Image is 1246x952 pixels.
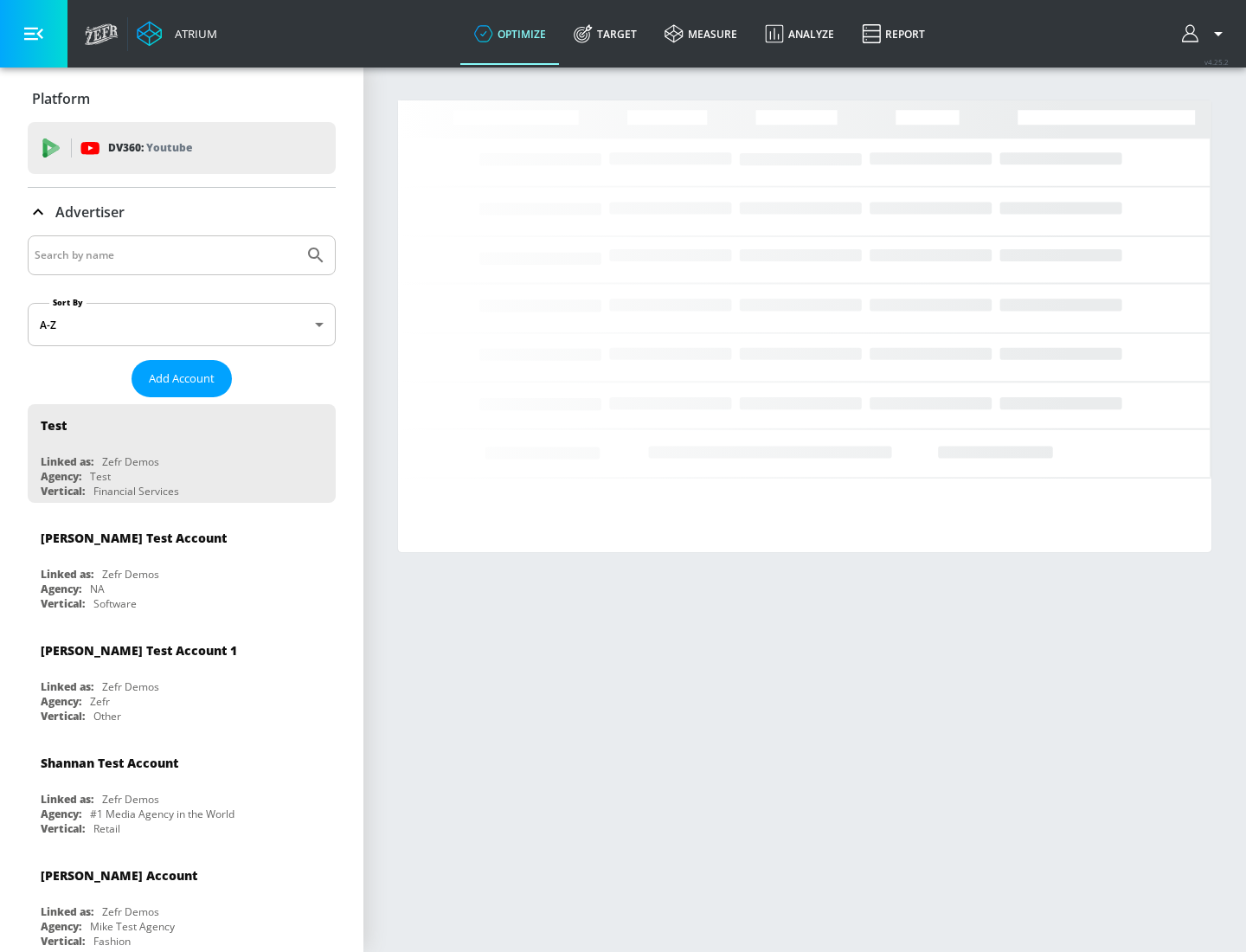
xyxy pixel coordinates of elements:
[90,469,111,484] div: Test
[28,742,336,840] div: Shannan Test AccountLinked as:Zefr DemosAgency:#1 Media Agency in the WorldVertical:Retail
[848,3,939,65] a: Report
[149,369,215,389] span: Add Account
[93,484,179,499] div: Financial Services
[108,138,192,158] p: DV360:
[28,517,336,615] div: [PERSON_NAME] Test AccountLinked as:Zefr DemosAgency:NAVertical:Software
[90,919,175,934] div: Mike Test Agency
[132,360,232,397] button: Add Account
[168,26,217,42] div: Atrium
[93,934,131,949] div: Fashion
[1204,57,1229,67] span: v 4.25.2
[102,904,159,919] div: Zefr Demos
[41,642,237,659] div: [PERSON_NAME] Test Account 1
[41,755,178,771] div: Shannan Test Account
[90,694,110,709] div: Zefr
[55,203,125,222] p: Advertiser
[137,21,217,47] a: Atrium
[41,694,81,709] div: Agency:
[41,454,93,469] div: Linked as:
[102,679,159,694] div: Zefr Demos
[32,89,90,108] p: Platform
[102,792,159,807] div: Zefr Demos
[41,807,81,821] div: Agency:
[560,3,651,65] a: Target
[41,867,197,884] div: [PERSON_NAME] Account
[41,821,85,836] div: Vertical:
[41,484,85,499] div: Vertical:
[93,596,137,611] div: Software
[41,792,93,807] div: Linked as:
[41,934,85,949] div: Vertical:
[146,138,192,157] p: Youtube
[460,3,560,65] a: optimize
[651,3,751,65] a: measure
[102,567,159,582] div: Zefr Demos
[28,188,336,236] div: Advertiser
[41,530,227,546] div: [PERSON_NAME] Test Account
[90,582,105,596] div: NA
[41,469,81,484] div: Agency:
[41,582,81,596] div: Agency:
[93,821,120,836] div: Retail
[93,709,121,724] div: Other
[41,709,85,724] div: Vertical:
[28,404,336,503] div: TestLinked as:Zefr DemosAgency:TestVertical:Financial Services
[28,629,336,728] div: [PERSON_NAME] Test Account 1Linked as:Zefr DemosAgency:ZefrVertical:Other
[35,244,297,267] input: Search by name
[41,904,93,919] div: Linked as:
[102,454,159,469] div: Zefr Demos
[28,74,336,123] div: Platform
[49,297,87,308] label: Sort By
[28,303,336,346] div: A-Z
[41,919,81,934] div: Agency:
[41,596,85,611] div: Vertical:
[41,567,93,582] div: Linked as:
[28,122,336,174] div: DV360: Youtube
[41,417,67,434] div: Test
[751,3,848,65] a: Analyze
[90,807,234,821] div: #1 Media Agency in the World
[41,679,93,694] div: Linked as:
